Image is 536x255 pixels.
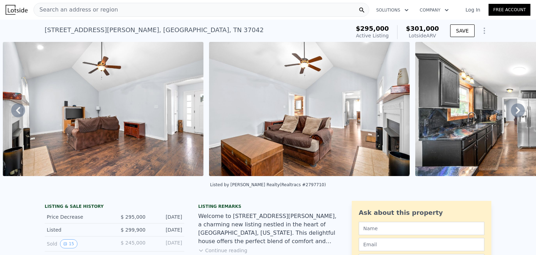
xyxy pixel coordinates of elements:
a: Free Account [489,4,530,16]
div: Lotside ARV [406,32,439,39]
img: Sale: 145362406 Parcel: 87206326 [3,42,203,176]
div: Ask about this property [359,208,484,218]
div: Listed by [PERSON_NAME] Realty (Realtracs #2797710) [210,182,326,187]
button: Show Options [477,24,491,38]
div: Listed [47,226,109,233]
div: LISTING & SALE HISTORY [45,204,184,211]
span: Active Listing [356,33,389,38]
img: Sale: 145362406 Parcel: 87206326 [209,42,410,176]
span: $295,000 [356,25,389,32]
input: Name [359,222,484,235]
span: $ 295,000 [121,214,146,220]
span: $301,000 [406,25,439,32]
div: Price Decrease [47,213,109,220]
div: [DATE] [151,226,182,233]
div: Welcome to [STREET_ADDRESS][PERSON_NAME], a charming new listing nestled in the heart of [GEOGRAP... [198,212,338,246]
div: [DATE] [151,213,182,220]
div: [STREET_ADDRESS][PERSON_NAME] , [GEOGRAPHIC_DATA] , TN 37042 [45,25,264,35]
div: [DATE] [151,239,182,248]
button: Solutions [371,4,414,16]
button: SAVE [450,24,475,37]
button: View historical data [60,239,77,248]
span: Search an address or region [34,6,118,14]
button: Continue reading [198,247,247,254]
span: $ 299,900 [121,227,146,233]
a: Log In [457,6,489,13]
div: Sold [47,239,109,248]
span: $ 245,000 [121,240,146,246]
div: Listing remarks [198,204,338,209]
button: Company [414,4,454,16]
img: Lotside [6,5,28,15]
input: Email [359,238,484,251]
